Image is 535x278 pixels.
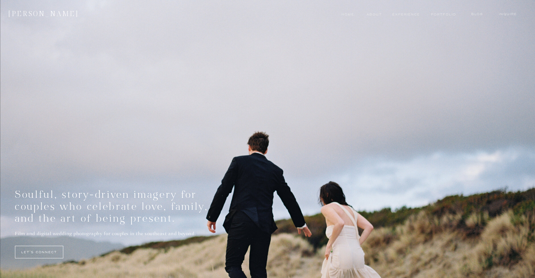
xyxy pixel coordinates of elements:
a: Portfolio [431,12,455,17]
a: About [367,12,381,17]
a: Inquire [497,12,519,17]
p: Film and digital wedding photography for couples in the southeast and beyond. [15,229,210,241]
a: experience [392,12,416,17]
a: blog [464,12,490,17]
a: Home [340,12,355,17]
a: let's connect [15,250,63,255]
h1: Soulful, story-driven imagery for couples who celebrate love, family, and the art of being present. [15,190,218,235]
p: [PERSON_NAME] [8,8,84,22]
